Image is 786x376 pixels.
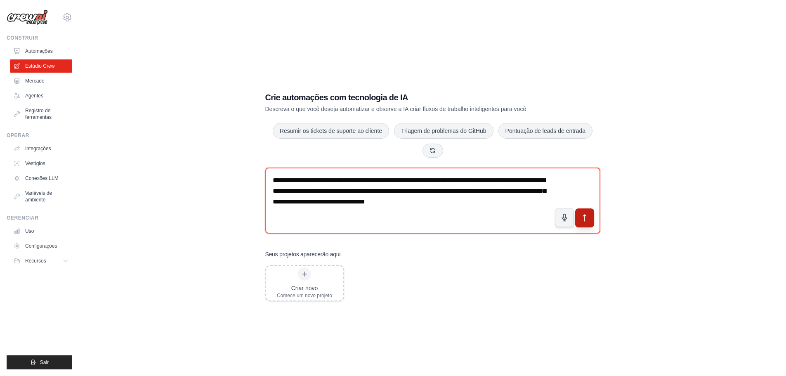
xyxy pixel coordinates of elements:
font: Triagem de problemas do GitHub [401,128,486,134]
font: Uso [25,228,34,234]
a: Integrações [10,142,72,155]
font: Recursos [25,258,46,264]
font: Automações [25,48,53,54]
a: Configurações [10,239,72,253]
font: Variáveis ​​de ambiente [25,190,52,203]
font: Gerenciar [7,215,38,221]
font: Conexões LLM [25,175,59,181]
font: Criar novo [291,285,318,291]
font: Crie automações com tecnologia de IA [265,93,408,102]
font: Descreva o que você deseja automatizar e observe a IA criar fluxos de trabalho inteligentes para ... [265,106,526,112]
font: Integrações [25,146,51,151]
button: Clique para falar sobre sua ideia de automação [555,208,574,227]
a: Registro de ferramentas [10,104,72,124]
font: Mercado [25,78,45,84]
button: Receba novas sugestões [423,144,443,158]
font: Configurações [25,243,57,249]
a: Automações [10,45,72,58]
button: Pontuação de leads de entrada [498,123,593,139]
a: Conexões LLM [10,172,72,185]
a: Variáveis ​​de ambiente [10,187,72,206]
a: Agentes [10,89,72,102]
font: Sair [40,359,49,365]
a: Mercado [10,74,72,87]
a: Uso [10,225,72,238]
font: Vestígios [25,161,45,166]
font: Seus projetos aparecerão aqui [265,251,341,258]
a: Vestígios [10,157,72,170]
font: Agentes [25,93,43,99]
button: Resumir os tickets de suporte ao cliente [273,123,389,139]
button: Triagem de problemas do GitHub [394,123,493,139]
button: Sair [7,355,72,369]
iframe: Widget de bate-papo [745,336,786,376]
a: Estúdio Crew [10,59,72,73]
font: Operar [7,132,29,138]
img: Logotipo [7,9,48,25]
button: Recursos [10,254,72,267]
font: Comece um novo projeto [277,293,332,298]
font: Pontuação de leads de entrada [505,128,586,134]
font: Registro de ferramentas [25,108,52,120]
font: Construir [7,35,38,41]
font: Resumir os tickets de suporte ao cliente [280,128,382,134]
font: Estúdio Crew [25,63,54,69]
